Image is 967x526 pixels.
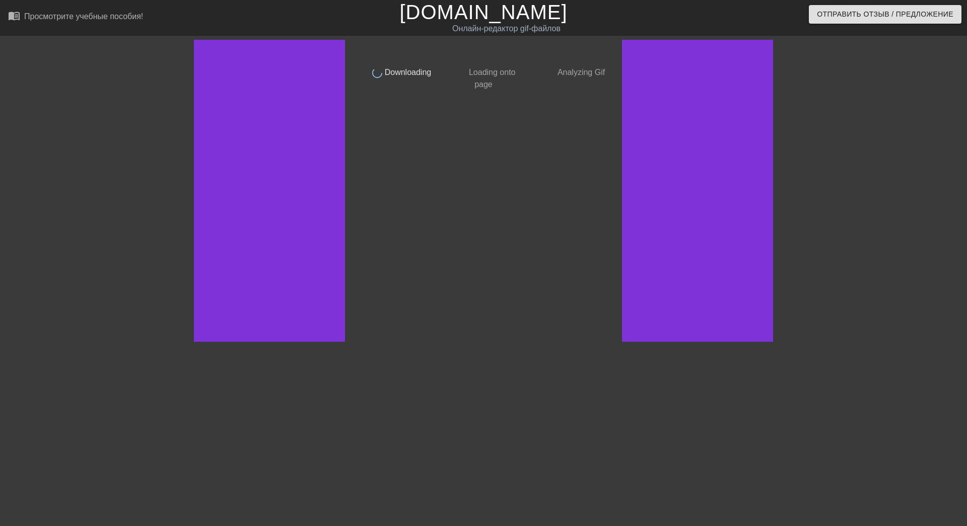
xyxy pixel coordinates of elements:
a: [DOMAIN_NAME] [399,1,567,23]
span: Analyzing Gif [556,68,605,77]
span: menu_book_бук меню [8,10,20,22]
div: Просмотрите учебные пособия! [24,12,143,21]
span: Отправить Отзыв / Предложение [817,8,953,21]
div: Онлайн-редактор gif-файлов [327,23,685,35]
span: Downloading [382,68,431,77]
span: Loading onto page [466,68,515,89]
a: Просмотрите учебные пособия! [8,10,143,25]
button: Отправить Отзыв / Предложение [809,5,961,24]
